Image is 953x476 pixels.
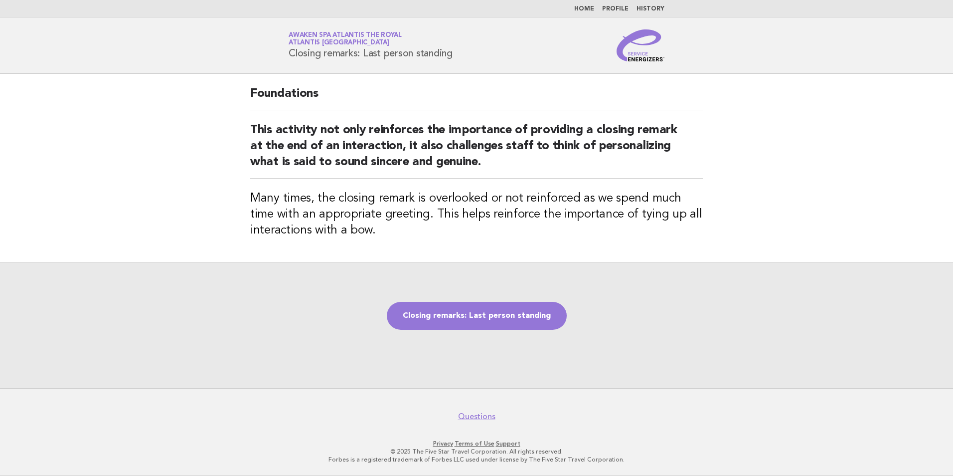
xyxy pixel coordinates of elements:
[250,86,703,110] h2: Foundations
[636,6,664,12] a: History
[289,40,389,46] span: Atlantis [GEOGRAPHIC_DATA]
[617,29,664,61] img: Service Energizers
[387,302,567,330] a: Closing remarks: Last person standing
[496,440,520,447] a: Support
[289,32,453,58] h1: Closing remarks: Last person standing
[458,412,495,422] a: Questions
[250,122,703,179] h2: This activity not only reinforces the importance of providing a closing remark at the end of an i...
[574,6,594,12] a: Home
[171,440,782,448] p: · ·
[171,448,782,456] p: © 2025 The Five Star Travel Corporation. All rights reserved.
[602,6,629,12] a: Profile
[433,440,453,447] a: Privacy
[289,32,402,46] a: Awaken SPA Atlantis the RoyalAtlantis [GEOGRAPHIC_DATA]
[171,456,782,464] p: Forbes is a registered trademark of Forbes LLC used under license by The Five Star Travel Corpora...
[250,191,703,238] h3: Many times, the closing remark is overlooked or not reinforced as we spend much time with an appr...
[455,440,494,447] a: Terms of Use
